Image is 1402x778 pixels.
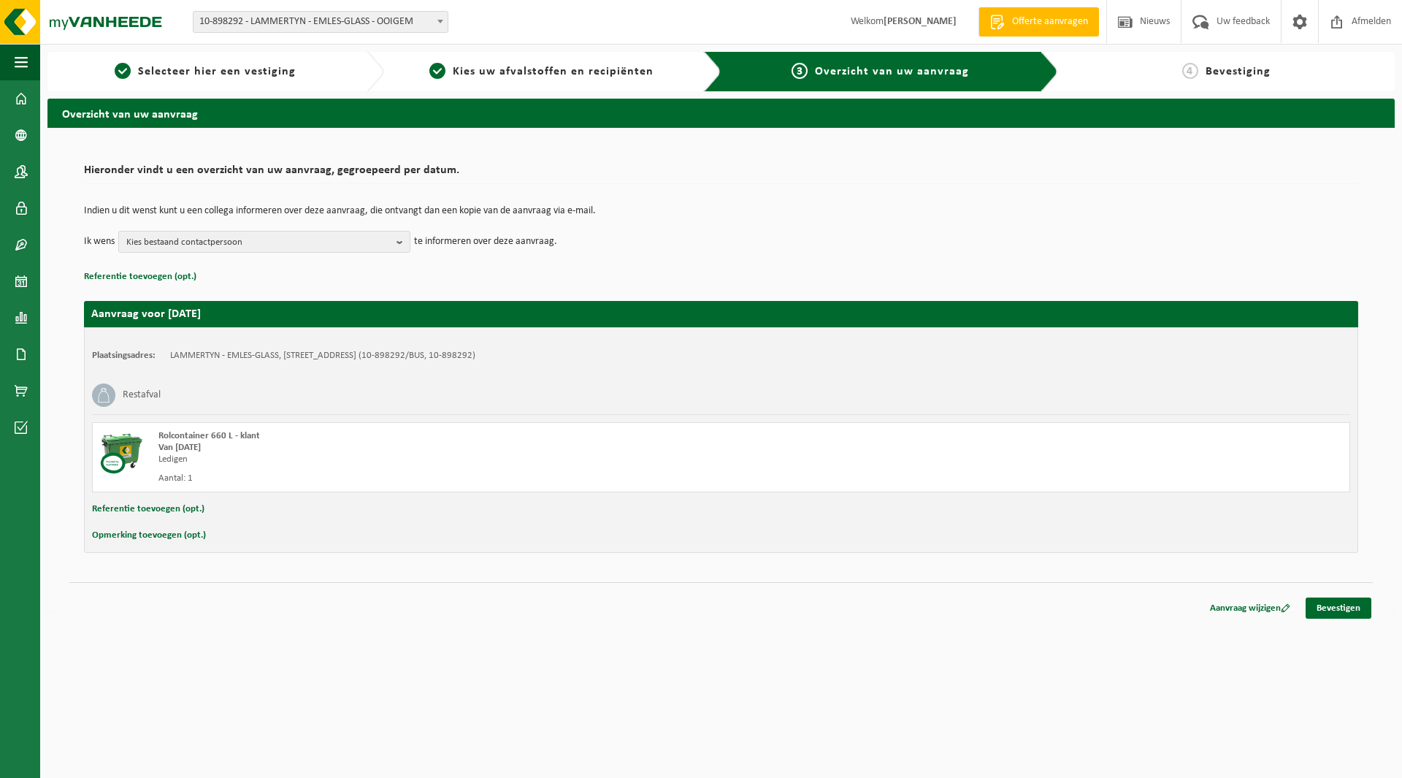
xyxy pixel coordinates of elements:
span: 10-898292 - LAMMERTYN - EMLES-GLASS - OOIGEM [194,12,448,32]
div: Aantal: 1 [158,473,780,484]
img: WB-0660-CU.png [100,430,144,474]
span: 2 [429,63,445,79]
a: 1Selecteer hier een vestiging [55,63,355,80]
strong: Plaatsingsadres: [92,351,156,360]
span: Offerte aanvragen [1008,15,1092,29]
span: Kies bestaand contactpersoon [126,232,391,253]
button: Kies bestaand contactpersoon [118,231,410,253]
h3: Restafval [123,384,161,407]
a: 2Kies uw afvalstoffen en recipiënten [391,63,692,80]
a: Bevestigen [1306,598,1371,619]
strong: Aanvraag voor [DATE] [91,308,201,320]
a: Aanvraag wijzigen [1199,598,1301,619]
div: Ledigen [158,454,780,465]
button: Referentie toevoegen (opt.) [84,267,196,286]
p: te informeren over deze aanvraag. [414,231,557,253]
strong: [PERSON_NAME] [884,16,957,27]
span: Overzicht van uw aanvraag [815,66,969,77]
h2: Overzicht van uw aanvraag [47,99,1395,127]
strong: Van [DATE] [158,443,201,452]
button: Referentie toevoegen (opt.) [92,500,204,519]
button: Opmerking toevoegen (opt.) [92,526,206,545]
span: 1 [115,63,131,79]
span: Kies uw afvalstoffen en recipiënten [453,66,654,77]
span: 3 [792,63,808,79]
span: 4 [1182,63,1198,79]
span: 10-898292 - LAMMERTYN - EMLES-GLASS - OOIGEM [193,11,448,33]
span: Bevestiging [1206,66,1271,77]
span: Selecteer hier een vestiging [138,66,296,77]
h2: Hieronder vindt u een overzicht van uw aanvraag, gegroepeerd per datum. [84,164,1358,184]
span: Rolcontainer 660 L - klant [158,431,260,441]
td: LAMMERTYN - EMLES-GLASS, [STREET_ADDRESS] (10-898292/BUS, 10-898292) [170,350,475,362]
p: Ik wens [84,231,115,253]
a: Offerte aanvragen [978,7,1099,37]
p: Indien u dit wenst kunt u een collega informeren over deze aanvraag, die ontvangt dan een kopie v... [84,206,1358,216]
